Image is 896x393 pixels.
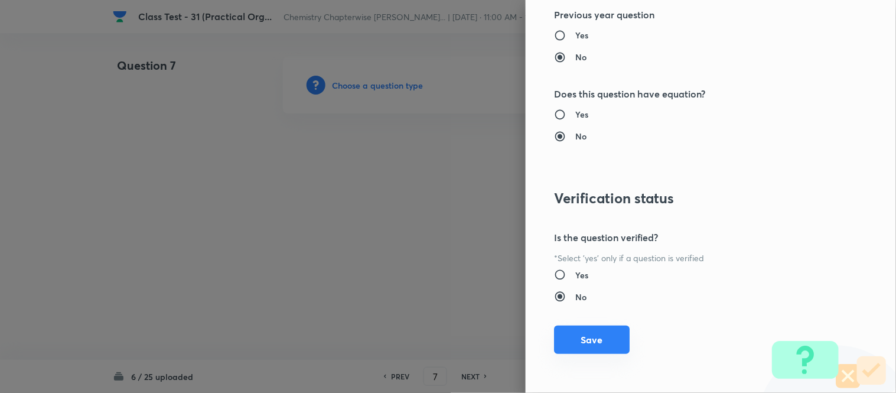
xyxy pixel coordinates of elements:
[554,252,828,264] p: *Select 'yes' only if a question is verified
[554,8,828,22] h5: Previous year question
[575,291,587,303] h6: No
[554,326,630,354] button: Save
[554,190,828,207] h3: Verification status
[575,130,587,142] h6: No
[575,108,588,121] h6: Yes
[575,269,588,281] h6: Yes
[554,230,828,245] h5: Is the question verified?
[575,29,588,41] h6: Yes
[554,87,828,101] h5: Does this question have equation?
[575,51,587,63] h6: No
